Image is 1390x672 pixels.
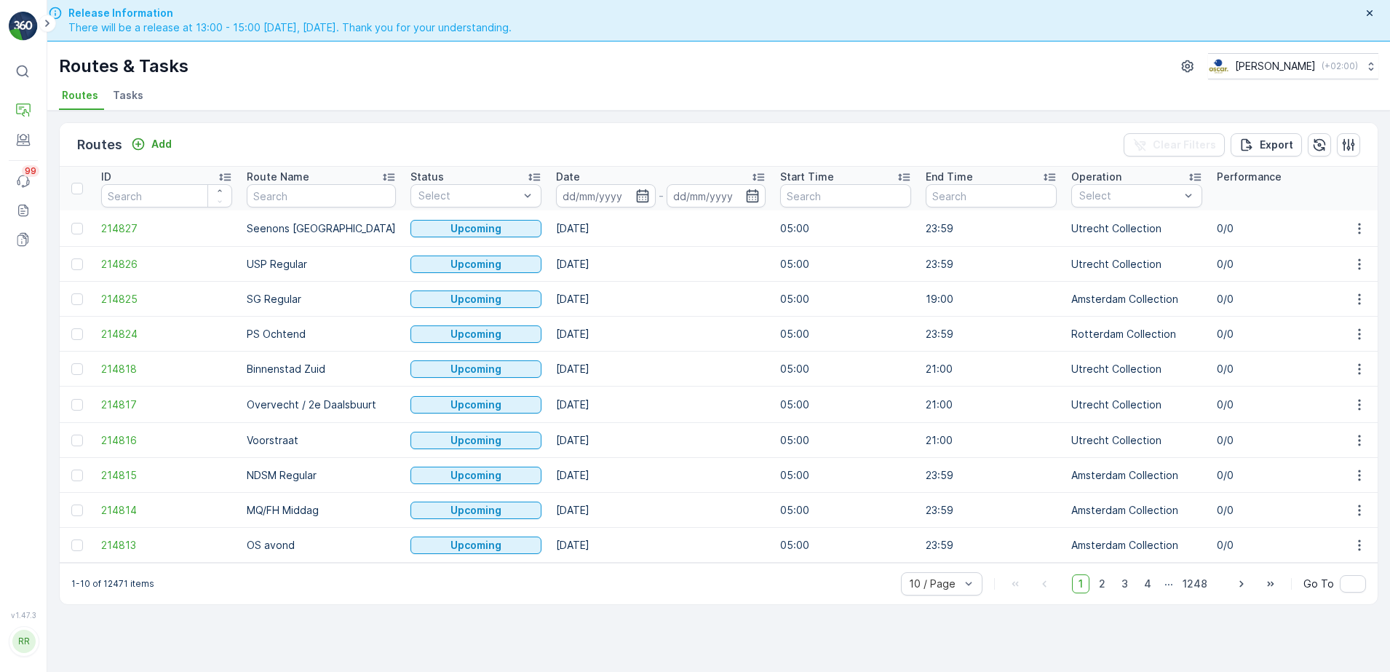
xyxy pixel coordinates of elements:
[12,630,36,653] div: RR
[101,221,232,236] a: 214827
[549,210,773,247] td: [DATE]
[113,88,143,103] span: Tasks
[773,247,918,282] td: 05:00
[450,468,501,483] p: Upcoming
[71,505,83,516] div: Toggle Row Selected
[1210,247,1355,282] td: 0/0
[1208,58,1229,74] img: basis-logo_rgb2x.png
[450,362,501,376] p: Upcoming
[410,537,541,554] button: Upcoming
[1176,574,1214,593] span: 1248
[9,622,38,660] button: RR
[101,468,232,483] a: 214815
[410,325,541,343] button: Upcoming
[62,88,98,103] span: Routes
[68,6,512,20] span: Release Information
[450,538,501,553] p: Upcoming
[1217,170,1282,184] p: Performance
[71,363,83,375] div: Toggle Row Selected
[151,137,172,151] p: Add
[71,399,83,411] div: Toggle Row Selected
[773,210,918,247] td: 05:00
[667,184,766,207] input: dd/mm/yyyy
[450,292,501,307] p: Upcoming
[1235,59,1316,74] p: [PERSON_NAME]
[450,398,501,412] p: Upcoming
[450,433,501,448] p: Upcoming
[71,435,83,446] div: Toggle Row Selected
[918,247,1064,282] td: 23:59
[410,220,541,237] button: Upcoming
[1064,387,1210,423] td: Utrecht Collection
[918,352,1064,387] td: 21:00
[556,184,656,207] input: dd/mm/yyyy
[549,317,773,352] td: [DATE]
[1079,189,1180,203] p: Select
[101,257,232,272] a: 214826
[101,433,232,448] a: 214816
[1231,133,1302,157] button: Export
[549,528,773,563] td: [DATE]
[418,189,519,203] p: Select
[71,539,83,551] div: Toggle Row Selected
[25,165,36,177] p: 99
[450,221,501,236] p: Upcoming
[101,292,232,307] a: 214825
[101,170,111,184] p: ID
[68,20,512,35] span: There will be a release at 13:00 - 15:00 [DATE], [DATE]. Thank you for your understanding.
[1210,458,1355,493] td: 0/0
[1064,282,1210,317] td: Amsterdam Collection
[410,502,541,519] button: Upcoming
[918,387,1064,423] td: 21:00
[1210,493,1355,528] td: 0/0
[239,247,403,282] td: USP Regular
[773,387,918,423] td: 05:00
[1115,574,1135,593] span: 3
[1137,574,1158,593] span: 4
[549,352,773,387] td: [DATE]
[1303,577,1334,591] span: Go To
[1064,458,1210,493] td: Amsterdam Collection
[239,493,403,528] td: MQ/FH Middag
[101,538,232,553] a: 214813
[1064,247,1210,282] td: Utrecht Collection
[1064,528,1210,563] td: Amsterdam Collection
[1208,53,1378,79] button: [PERSON_NAME](+02:00)
[918,493,1064,528] td: 23:59
[239,528,403,563] td: OS avond
[1064,423,1210,458] td: Utrecht Collection
[239,458,403,493] td: NDSM Regular
[450,503,501,518] p: Upcoming
[1064,352,1210,387] td: Utrecht Collection
[71,258,83,270] div: Toggle Row Selected
[1210,423,1355,458] td: 0/0
[239,352,403,387] td: Binnenstad Zuid
[410,467,541,484] button: Upcoming
[410,256,541,273] button: Upcoming
[1092,574,1112,593] span: 2
[1210,352,1355,387] td: 0/0
[549,493,773,528] td: [DATE]
[71,293,83,305] div: Toggle Row Selected
[101,327,232,341] a: 214824
[59,55,188,78] p: Routes & Tasks
[101,398,232,412] a: 214817
[410,290,541,308] button: Upcoming
[780,170,834,184] p: Start Time
[773,423,918,458] td: 05:00
[71,223,83,234] div: Toggle Row Selected
[101,503,232,518] a: 214814
[71,578,154,590] p: 1-10 of 12471 items
[9,167,38,196] a: 99
[1153,138,1216,152] p: Clear Filters
[780,184,911,207] input: Search
[239,423,403,458] td: Voorstraat
[239,387,403,423] td: Overvecht / 2e Daalsbuurt
[239,210,403,247] td: Seenons [GEOGRAPHIC_DATA]
[556,170,580,184] p: Date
